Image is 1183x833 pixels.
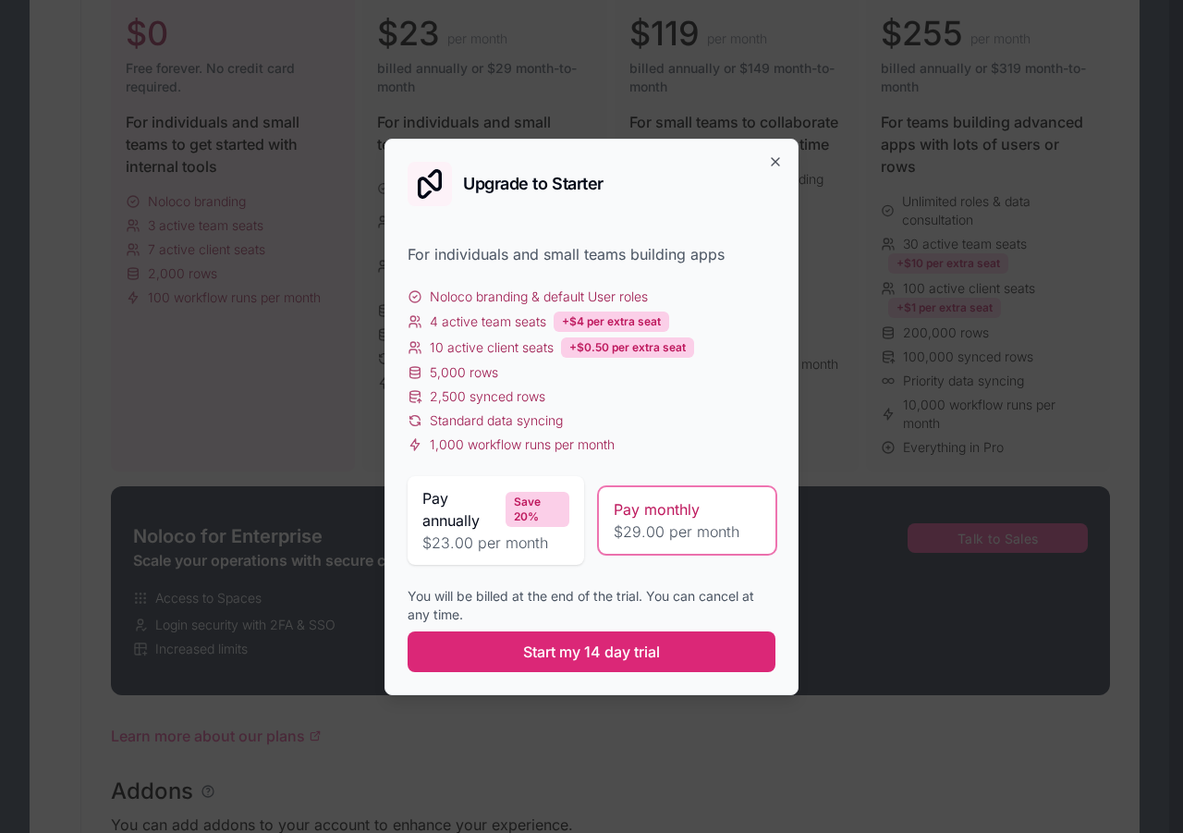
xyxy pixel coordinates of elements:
[430,288,648,306] span: Noloco branding & default User roles
[408,631,775,672] button: Start my 14 day trial
[430,435,615,454] span: 1,000 workflow runs per month
[561,337,694,358] div: +$0.50 per extra seat
[422,532,569,554] span: $23.00 per month
[408,587,775,624] div: You will be billed at the end of the trial. You can cancel at any time.
[430,338,554,357] span: 10 active client seats
[523,641,660,663] span: Start my 14 day trial
[408,243,775,265] div: For individuals and small teams building apps
[430,387,545,406] span: 2,500 synced rows
[506,492,569,527] div: Save 20%
[463,176,604,192] h2: Upgrade to Starter
[614,521,761,543] span: $29.00 per month
[430,363,498,382] span: 5,000 rows
[554,312,669,332] div: +$4 per extra seat
[430,411,563,430] span: Standard data syncing
[430,312,546,331] span: 4 active team seats
[614,498,700,521] span: Pay monthly
[422,487,498,532] span: Pay annually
